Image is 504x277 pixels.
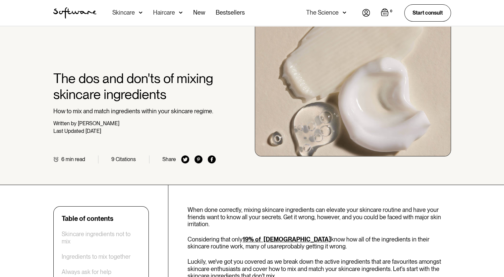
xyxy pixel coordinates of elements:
[62,215,113,223] div: Table of contents
[61,156,64,162] div: 6
[188,236,451,250] p: Considering that only know how all of the ingredients in their skincare routine work, many of us ...
[53,70,216,102] h1: The dos and don'ts of mixing skincare ingredients
[112,9,135,16] div: Skincare
[179,9,183,16] img: arrow down
[62,268,111,276] a: Always ask for help
[162,156,176,162] div: Share
[306,9,339,16] div: The Science
[111,156,114,162] div: 9
[208,155,216,163] img: facebook icon
[53,120,77,127] div: Written by
[243,236,331,243] a: 19% of [DEMOGRAPHIC_DATA]
[381,8,394,18] a: Open empty cart
[273,243,282,250] em: are
[53,108,216,115] p: How to mix and match ingredients within your skincare regime.
[188,206,451,228] p: When done correctly, mixing skincare ingredients can elevate your skincare routine and have your ...
[343,9,346,16] img: arrow down
[85,128,101,134] div: [DATE]
[116,156,136,162] div: Citations
[389,8,394,14] div: 0
[404,4,451,21] a: Start consult
[66,156,85,162] div: min read
[139,9,142,16] img: arrow down
[181,155,189,163] img: twitter icon
[78,120,119,127] div: [PERSON_NAME]
[62,253,131,260] a: Ingredients to mix together
[53,7,96,19] a: home
[62,231,140,245] a: Skincare ingredients not to mix
[53,128,84,134] div: Last Updated
[195,155,202,163] img: pinterest icon
[53,7,96,19] img: Software Logo
[153,9,175,16] div: Haircare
